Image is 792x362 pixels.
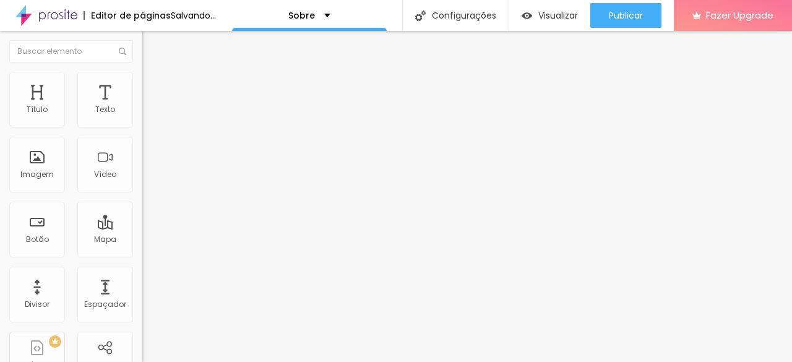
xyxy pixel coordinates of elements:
[26,235,49,244] div: Botão
[538,11,578,20] span: Visualizar
[94,235,116,244] div: Mapa
[84,300,126,309] div: Espaçador
[522,11,532,21] img: view-1.svg
[590,3,661,28] button: Publicar
[609,11,643,20] span: Publicar
[288,11,315,20] p: Sobre
[84,11,171,20] div: Editor de páginas
[171,11,216,20] div: Salvando...
[9,40,133,62] input: Buscar elemento
[27,105,48,114] div: Título
[95,105,115,114] div: Texto
[20,170,54,179] div: Imagem
[94,170,116,179] div: Vídeo
[415,11,426,21] img: Icone
[119,48,126,55] img: Icone
[25,300,49,309] div: Divisor
[509,3,590,28] button: Visualizar
[706,10,773,20] span: Fazer Upgrade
